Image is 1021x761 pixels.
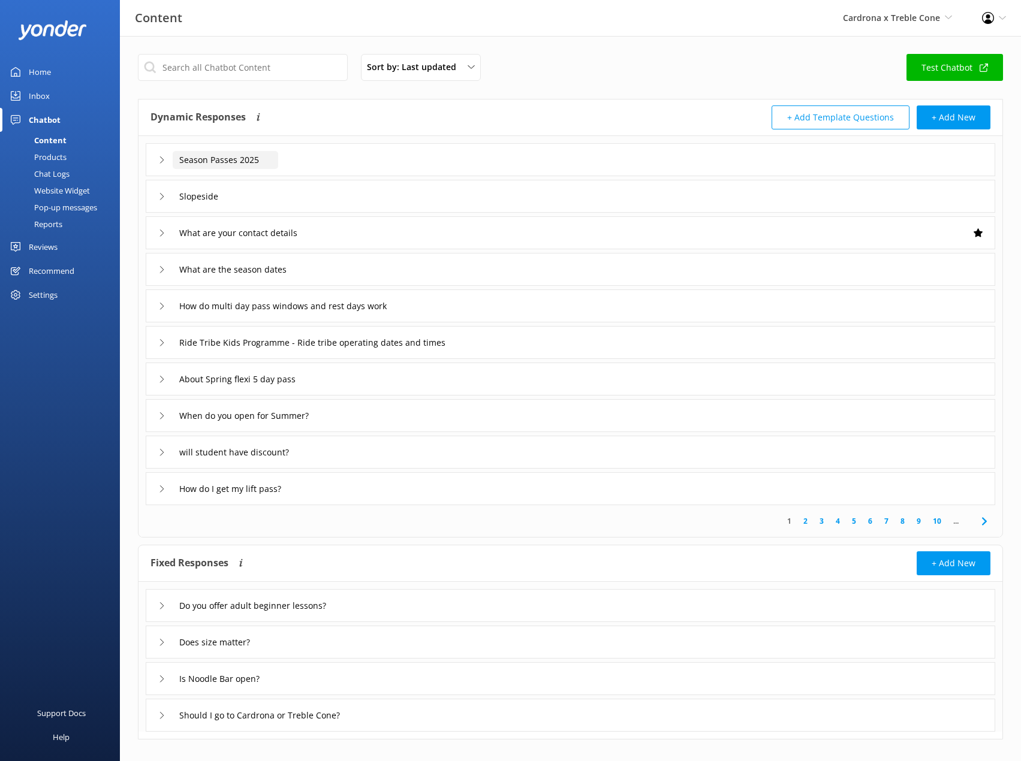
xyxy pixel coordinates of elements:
a: Pop-up messages [7,199,120,216]
a: 5 [846,515,862,527]
h4: Dynamic Responses [150,105,246,129]
button: + Add New [917,551,990,575]
div: Chat Logs [7,165,70,182]
a: 8 [894,515,911,527]
a: Products [7,149,120,165]
div: Home [29,60,51,84]
div: Settings [29,283,58,307]
div: Pop-up messages [7,199,97,216]
div: Recommend [29,259,74,283]
span: Sort by: Last updated [367,61,463,74]
button: + Add Template Questions [772,105,909,129]
a: 1 [781,515,797,527]
a: 3 [814,515,830,527]
a: 10 [927,515,947,527]
a: Website Widget [7,182,120,199]
div: Products [7,149,67,165]
a: 2 [797,515,814,527]
div: Reports [7,216,62,232]
a: 9 [911,515,927,527]
div: Reviews [29,235,58,259]
a: 4 [830,515,846,527]
span: Cardrona x Treble Cone [843,12,940,23]
img: yonder-white-logo.png [18,20,87,40]
div: Support Docs [37,701,86,725]
a: Chat Logs [7,165,120,182]
div: Website Widget [7,182,90,199]
h3: Content [135,8,182,28]
a: Reports [7,216,120,232]
div: Help [53,725,70,749]
input: Search all Chatbot Content [138,54,348,81]
a: Test Chatbot [906,54,1003,81]
span: ... [947,515,965,527]
div: Chatbot [29,108,61,132]
a: 7 [878,515,894,527]
h4: Fixed Responses [150,551,228,575]
a: 6 [862,515,878,527]
div: Content [7,132,67,149]
button: + Add New [917,105,990,129]
div: Inbox [29,84,50,108]
a: Content [7,132,120,149]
